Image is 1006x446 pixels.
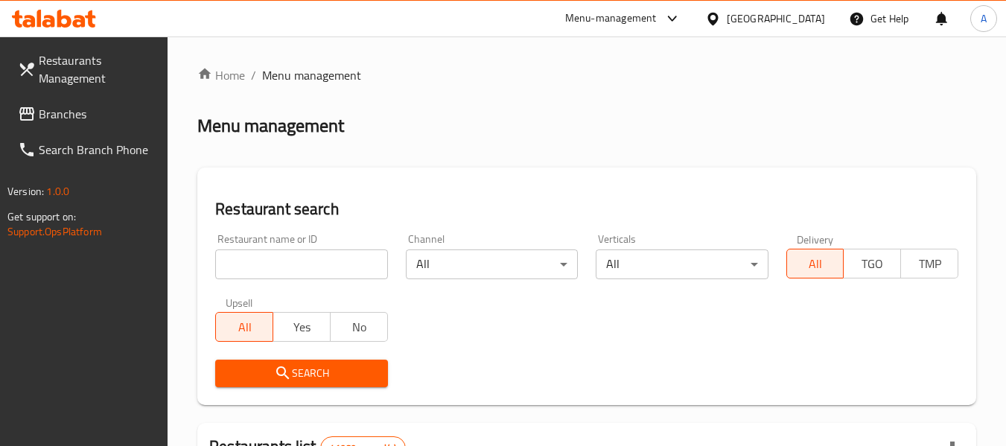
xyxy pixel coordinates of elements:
[39,105,156,123] span: Branches
[6,42,168,96] a: Restaurants Management
[900,249,958,278] button: TMP
[7,182,44,201] span: Version:
[279,316,325,338] span: Yes
[273,312,331,342] button: Yes
[262,66,361,84] span: Menu management
[793,253,838,275] span: All
[843,249,901,278] button: TGO
[6,96,168,132] a: Branches
[197,66,976,84] nav: breadcrumb
[565,10,657,28] div: Menu-management
[197,66,245,84] a: Home
[7,222,102,241] a: Support.OpsPlatform
[727,10,825,27] div: [GEOGRAPHIC_DATA]
[197,114,344,138] h2: Menu management
[226,297,253,308] label: Upsell
[981,10,987,27] span: A
[6,132,168,168] a: Search Branch Phone
[46,182,69,201] span: 1.0.0
[907,253,952,275] span: TMP
[215,312,273,342] button: All
[850,253,895,275] span: TGO
[222,316,267,338] span: All
[337,316,382,338] span: No
[39,141,156,159] span: Search Branch Phone
[215,249,387,279] input: Search for restaurant name or ID..
[406,249,578,279] div: All
[7,207,76,226] span: Get support on:
[39,51,156,87] span: Restaurants Management
[786,249,844,278] button: All
[596,249,768,279] div: All
[797,234,834,244] label: Delivery
[330,312,388,342] button: No
[215,198,958,220] h2: Restaurant search
[227,364,375,383] span: Search
[215,360,387,387] button: Search
[251,66,256,84] li: /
